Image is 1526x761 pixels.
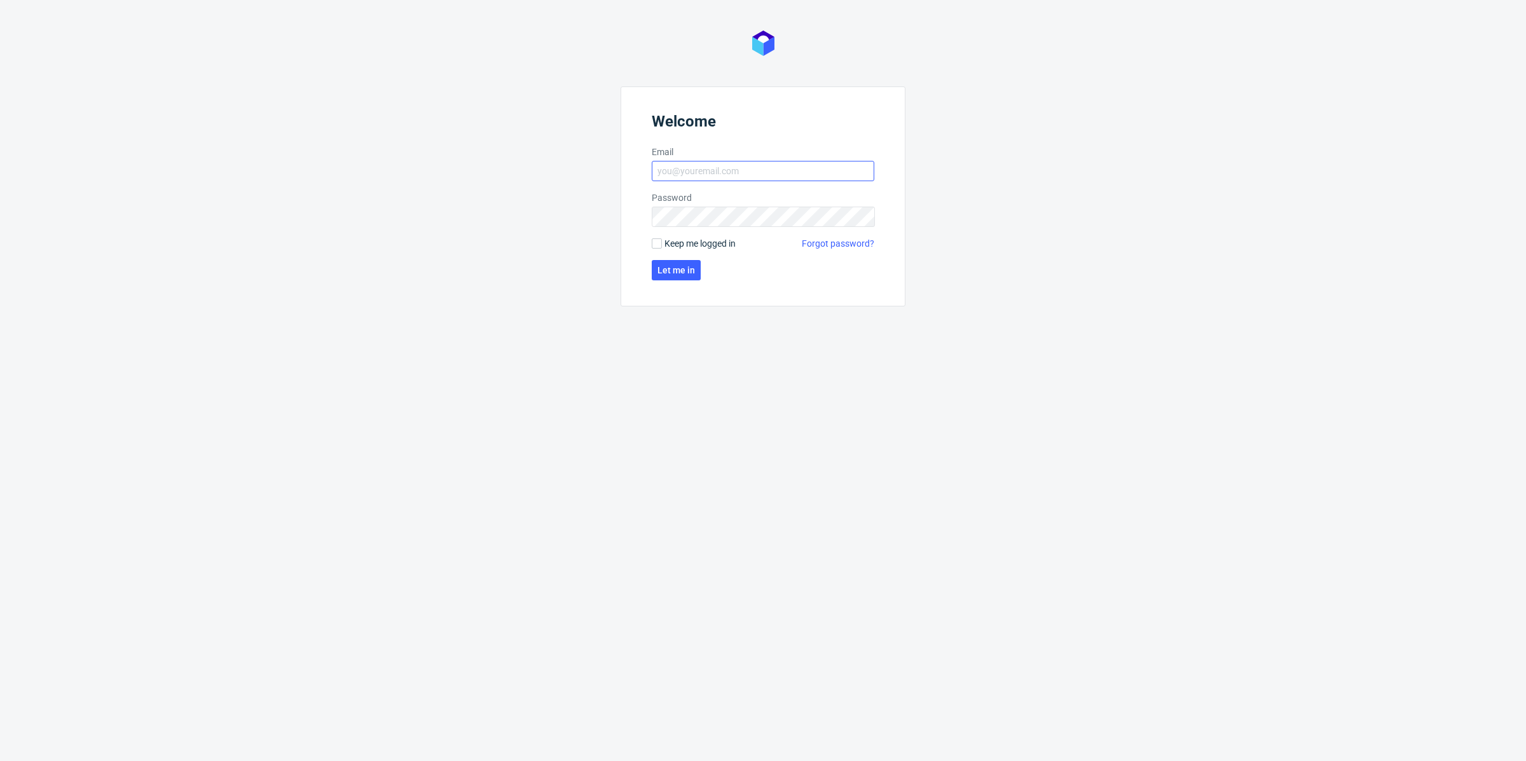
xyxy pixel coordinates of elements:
[652,146,874,158] label: Email
[652,191,874,204] label: Password
[652,113,874,135] header: Welcome
[652,260,701,280] button: Let me in
[652,161,874,181] input: you@youremail.com
[802,237,874,250] a: Forgot password?
[664,237,736,250] span: Keep me logged in
[657,266,695,275] span: Let me in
